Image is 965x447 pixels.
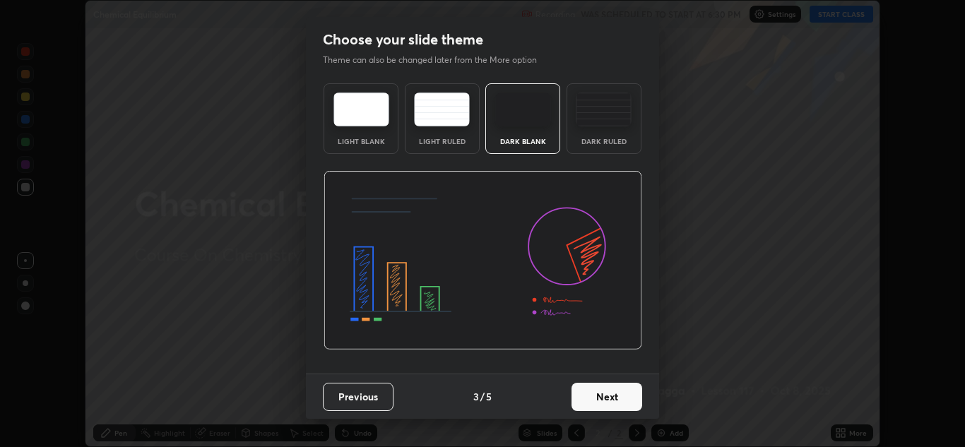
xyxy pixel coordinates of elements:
div: Dark Ruled [576,138,632,145]
img: lightTheme.e5ed3b09.svg [333,93,389,126]
div: Dark Blank [495,138,551,145]
div: Light Ruled [414,138,470,145]
img: darkTheme.f0cc69e5.svg [495,93,551,126]
div: Light Blank [333,138,389,145]
img: lightRuledTheme.5fabf969.svg [414,93,470,126]
h2: Choose your slide theme [323,30,483,49]
button: Previous [323,383,393,411]
h4: 3 [473,389,479,404]
button: Next [572,383,642,411]
p: Theme can also be changed later from the More option [323,54,552,66]
h4: 5 [486,389,492,404]
img: darkRuledTheme.de295e13.svg [576,93,632,126]
img: darkThemeBanner.d06ce4a2.svg [324,171,642,350]
h4: / [480,389,485,404]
